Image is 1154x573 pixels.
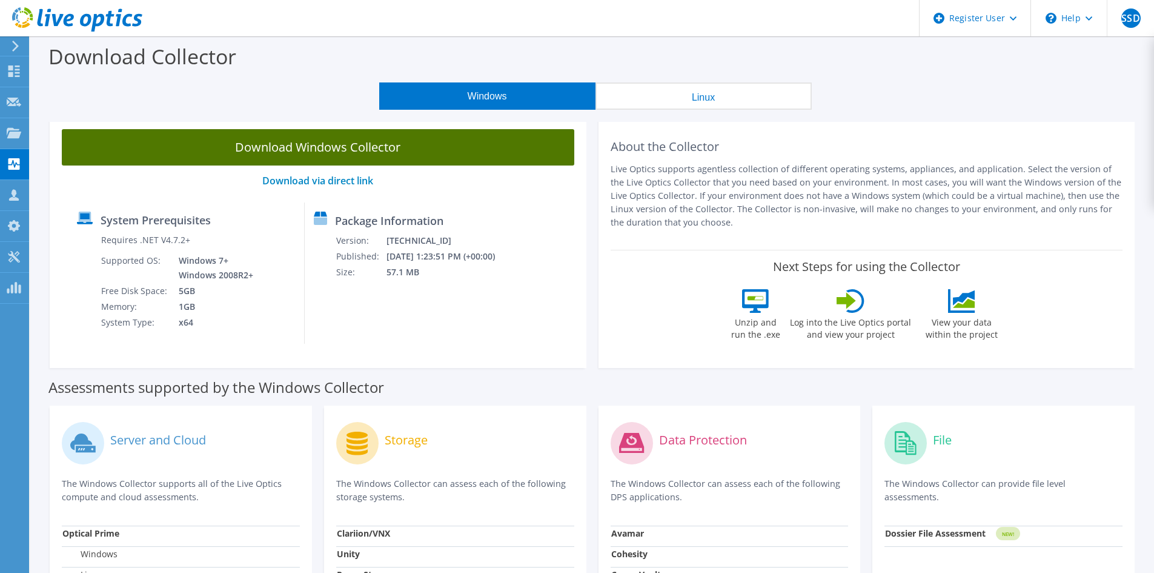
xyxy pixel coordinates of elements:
[170,315,256,330] td: x64
[884,477,1122,504] p: The Windows Collector can provide file level assessments.
[379,82,595,110] button: Windows
[337,528,390,539] strong: Clariion/VNX
[611,528,644,539] strong: Avamar
[611,163,1123,229] p: Live Optics supports agentless collection of different operating systems, appliances, and applica...
[62,129,574,166] a: Download Windows Collector
[611,548,648,560] strong: Cohesity
[385,434,428,446] label: Storage
[62,548,118,560] label: Windows
[611,139,1123,154] h2: About the Collector
[48,381,384,394] label: Assessments supported by the Windows Collector
[386,264,511,280] td: 57.1 MB
[62,528,119,539] strong: Optical Prime
[773,260,960,274] label: Next Steps for using the Collector
[170,283,256,299] td: 5GB
[789,313,912,341] label: Log into the Live Optics portal and view your project
[101,214,211,226] label: System Prerequisites
[611,477,849,504] p: The Windows Collector can assess each of the following DPS applications.
[101,234,190,246] label: Requires .NET V4.7.2+
[728,313,783,341] label: Unzip and run the .exe
[386,249,511,264] td: [DATE] 1:23:51 PM (+00:00)
[48,42,236,70] label: Download Collector
[336,249,386,264] td: Published:
[659,434,747,446] label: Data Protection
[170,253,256,283] td: Windows 7+ Windows 2008R2+
[386,233,511,249] td: [TECHNICAL_ID]
[110,434,206,446] label: Server and Cloud
[336,264,386,280] td: Size:
[170,299,256,315] td: 1GB
[337,548,360,560] strong: Unity
[1002,531,1014,537] tspan: NEW!
[336,477,574,504] p: The Windows Collector can assess each of the following storage systems.
[1121,8,1141,28] span: SSD
[101,315,170,330] td: System Type:
[918,313,1005,341] label: View your data within the project
[101,283,170,299] td: Free Disk Space:
[336,233,386,249] td: Version:
[101,253,170,283] td: Supported OS:
[262,174,373,187] a: Download via direct link
[885,528,986,539] strong: Dossier File Assessment
[1046,13,1056,24] svg: \n
[101,299,170,315] td: Memory:
[933,434,952,446] label: File
[62,477,300,504] p: The Windows Collector supports all of the Live Optics compute and cloud assessments.
[335,215,443,227] label: Package Information
[595,82,812,110] button: Linux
